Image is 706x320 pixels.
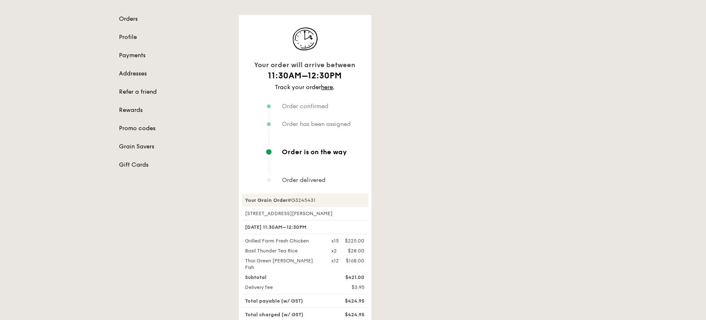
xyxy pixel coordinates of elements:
span: Total payable (w/ GST) [245,298,303,304]
div: $225.00 [345,238,365,244]
a: Grain Savers [119,143,229,151]
a: here [321,84,333,91]
h1: 11:30AM–12:30PM [242,70,368,82]
div: Track your order . [242,83,368,92]
div: Your order will arrive between [242,60,368,70]
div: $424.95 [327,311,370,318]
div: x12 [332,257,339,264]
div: #G3245431 [242,194,368,207]
div: [STREET_ADDRESS][PERSON_NAME] [242,210,368,217]
div: Basil Thunder Tea Rice [240,247,327,254]
div: Grilled Farm Fresh Chicken [240,238,327,244]
span: Order delivered [282,177,326,184]
a: Orders [119,15,229,23]
a: Addresses [119,70,229,78]
div: x2 [332,247,337,254]
span: Order is on the way [282,148,347,155]
div: Delivery fee [240,284,327,291]
div: Subtotal [240,274,327,281]
a: Refer a friend [119,88,229,96]
a: Profile [119,33,229,41]
a: Promo codes [119,124,229,133]
div: $424.95 [327,298,370,304]
div: [DATE] 11:30AM–12:30PM [242,220,368,234]
a: Payments [119,51,229,60]
div: $3.95 [327,284,370,291]
a: Gift Cards [119,161,229,169]
div: Thai Green [PERSON_NAME] Fish [240,257,327,271]
div: $28.00 [348,247,365,254]
img: icon-track-normal@2x.d40d1303.png [284,25,326,53]
div: $421.00 [327,274,370,281]
div: Total charged (w/ GST) [240,311,327,318]
div: $168.00 [346,257,365,264]
div: x15 [332,238,339,244]
span: Order confirmed [282,103,329,110]
strong: Your Grain Order [245,197,288,203]
a: Rewards [119,106,229,114]
span: Order has been assigned [282,121,351,128]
